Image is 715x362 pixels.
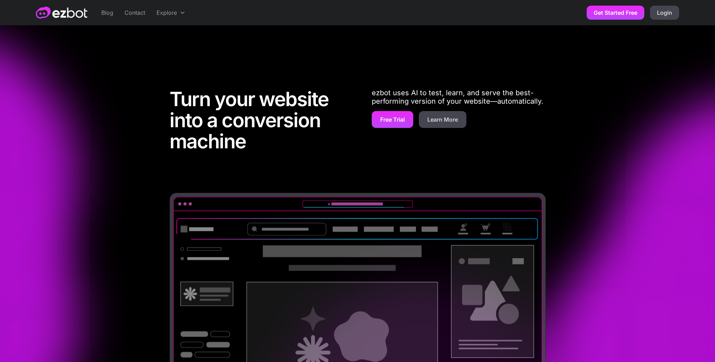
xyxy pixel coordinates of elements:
[419,111,466,128] a: Learn More
[372,111,413,128] a: Free Trial
[170,89,344,155] h1: Turn your website into a conversion machine
[587,6,644,20] a: Get Started Free
[157,8,177,17] div: Explore
[650,6,679,20] a: Login
[372,89,546,105] p: ezbot uses AI to test, learn, and serve the best-performing version of your website—automatically.
[36,7,87,19] a: home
